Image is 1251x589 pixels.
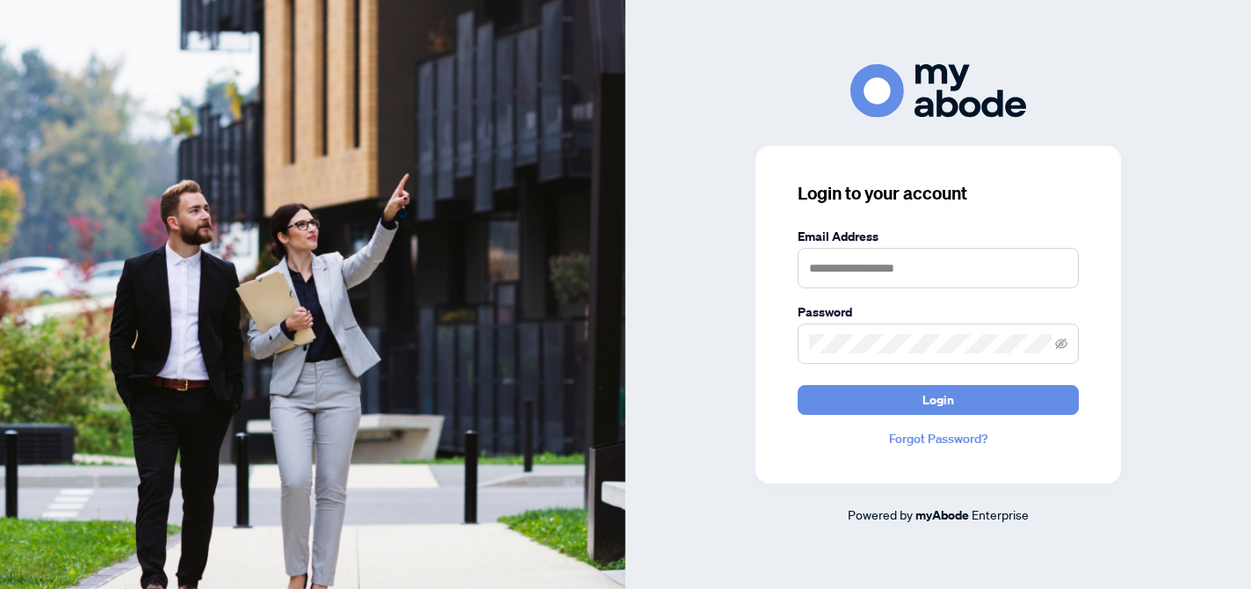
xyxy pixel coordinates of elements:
label: Password [798,302,1079,322]
h3: Login to your account [798,181,1079,206]
img: ma-logo [850,64,1026,118]
button: Login [798,385,1079,415]
span: Enterprise [972,506,1029,522]
label: Email Address [798,227,1079,246]
span: Powered by [848,506,913,522]
span: eye-invisible [1055,338,1067,350]
a: myAbode [915,505,969,525]
a: Forgot Password? [798,429,1079,448]
span: Login [922,386,954,414]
